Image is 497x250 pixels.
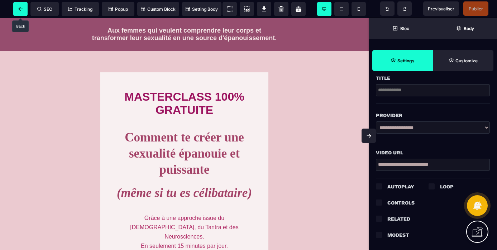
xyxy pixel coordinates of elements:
span: Setting Body [186,6,218,12]
strong: Body [464,26,474,31]
div: Video URL [376,148,490,157]
div: Autoplay [387,182,414,191]
span: Settings [372,50,433,71]
span: Open Style Manager [433,50,493,71]
strong: Bloc [400,26,409,31]
span: Tracking [68,6,92,12]
b: Aux femmes qui veulent comprendre leur corps et transformer leur sexualité en une source d'épanou... [92,9,277,24]
h1: MASTERCLASS 100% GRATUITE [115,69,254,102]
h1: Comment te créer une sexualité épanouie et puissante [115,108,254,163]
span: Previsualiser [428,6,454,11]
div: Controls [387,198,415,207]
div: Related [387,215,490,223]
span: View components [223,2,237,16]
div: Title [376,74,490,82]
div: Modest [387,231,490,239]
span: Preview [423,1,459,16]
div: Loop [440,182,454,191]
span: Open Layer Manager [433,18,497,39]
span: Popup [109,6,128,12]
div: Provider [376,111,490,120]
strong: Customize [455,58,478,63]
span: Custom Block [141,6,176,12]
span: SEO [37,6,52,12]
text: Grâce à une approche issue du [DEMOGRAPHIC_DATA], du Tantra et des Neurosciences. En seulement 15... [115,194,254,244]
span: Open Blocks [369,18,433,39]
span: Screenshot [240,2,254,16]
strong: Settings [397,58,415,63]
i: (même si tu es célibataire) [117,167,252,183]
span: Publier [469,6,483,11]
